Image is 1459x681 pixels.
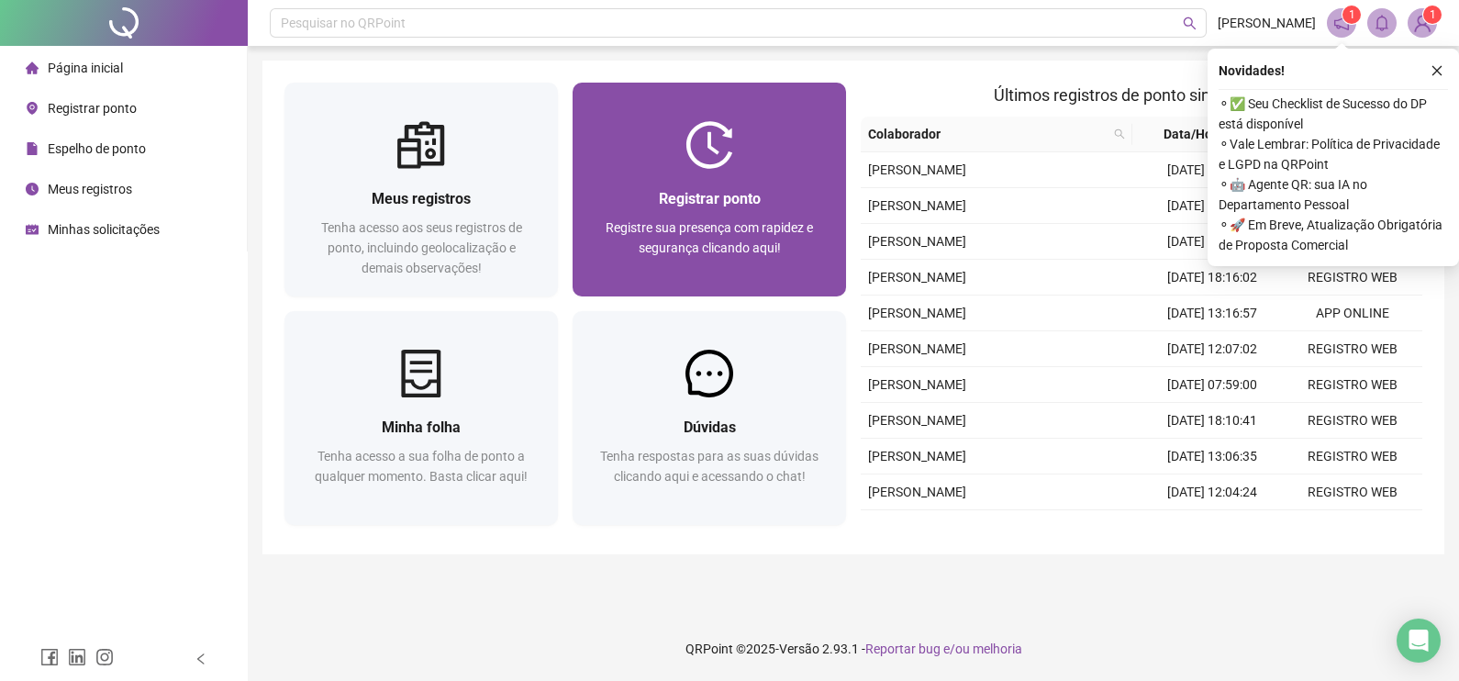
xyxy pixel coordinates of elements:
[1282,296,1422,331] td: APP ONLINE
[315,449,528,484] span: Tenha acesso a sua folha de ponto a qualquer momento. Basta clicar aqui!
[284,83,558,296] a: Meus registrosTenha acesso aos seus registros de ponto, incluindo geolocalização e demais observa...
[26,142,39,155] span: file
[48,222,160,237] span: Minhas solicitações
[248,617,1459,681] footer: QRPoint © 2025 - 2.93.1 -
[868,198,966,213] span: [PERSON_NAME]
[1282,439,1422,474] td: REGISTRO WEB
[1142,224,1282,260] td: [DATE] 08:01:04
[1397,619,1441,663] div: Open Intercom Messenger
[1349,8,1355,21] span: 1
[1219,215,1448,255] span: ⚬ 🚀 Em Breve, Atualização Obrigatória de Proposta Comercial
[1282,510,1422,546] td: REGISTRO WEB
[1142,188,1282,224] td: [DATE] 12:03:36
[26,102,39,115] span: environment
[1142,510,1282,546] td: [DATE] 08:03:12
[606,220,813,255] span: Registre sua presença com rapidez e segurança clicando aqui!
[1219,94,1448,134] span: ⚬ ✅ Seu Checklist de Sucesso do DP está disponível
[1219,174,1448,215] span: ⚬ 🤖 Agente QR: sua IA no Departamento Pessoal
[1430,8,1436,21] span: 1
[195,653,207,665] span: left
[1219,134,1448,174] span: ⚬ Vale Lembrar: Política de Privacidade e LGPD na QRPoint
[1374,15,1390,31] span: bell
[321,220,522,275] span: Tenha acesso aos seus registros de ponto, incluindo geolocalização e demais observações!
[1132,117,1268,152] th: Data/Hora
[1142,403,1282,439] td: [DATE] 18:10:41
[868,413,966,428] span: [PERSON_NAME]
[868,449,966,463] span: [PERSON_NAME]
[1333,15,1350,31] span: notification
[868,234,966,249] span: [PERSON_NAME]
[1142,439,1282,474] td: [DATE] 13:06:35
[1183,17,1197,30] span: search
[48,61,123,75] span: Página inicial
[372,190,471,207] span: Meus registros
[868,341,966,356] span: [PERSON_NAME]
[1142,260,1282,296] td: [DATE] 18:16:02
[868,270,966,285] span: [PERSON_NAME]
[868,485,966,499] span: [PERSON_NAME]
[1282,331,1422,367] td: REGISTRO WEB
[994,85,1290,105] span: Últimos registros de ponto sincronizados
[868,306,966,320] span: [PERSON_NAME]
[1142,296,1282,331] td: [DATE] 13:16:57
[1142,152,1282,188] td: [DATE] 13:09:52
[573,311,846,525] a: DúvidasTenha respostas para as suas dúvidas clicando aqui e acessando o chat!
[1142,367,1282,403] td: [DATE] 07:59:00
[1218,13,1316,33] span: [PERSON_NAME]
[1219,61,1285,81] span: Novidades !
[48,101,137,116] span: Registrar ponto
[48,141,146,156] span: Espelho de ponto
[600,449,819,484] span: Tenha respostas para as suas dúvidas clicando aqui e acessando o chat!
[95,648,114,666] span: instagram
[779,642,819,656] span: Versão
[1282,367,1422,403] td: REGISTRO WEB
[48,182,132,196] span: Meus registros
[1282,260,1422,296] td: REGISTRO WEB
[1142,474,1282,510] td: [DATE] 12:04:24
[26,61,39,74] span: home
[284,311,558,525] a: Minha folhaTenha acesso a sua folha de ponto a qualquer momento. Basta clicar aqui!
[865,642,1022,656] span: Reportar bug e/ou melhoria
[26,223,39,236] span: schedule
[1282,474,1422,510] td: REGISTRO WEB
[1409,9,1436,37] img: 79805
[1114,128,1125,140] span: search
[573,83,846,296] a: Registrar pontoRegistre sua presença com rapidez e segurança clicando aqui!
[1423,6,1442,24] sup: Atualize o seu contato no menu Meus Dados
[1110,120,1129,148] span: search
[1342,6,1361,24] sup: 1
[1431,64,1443,77] span: close
[68,648,86,666] span: linkedin
[868,377,966,392] span: [PERSON_NAME]
[1282,403,1422,439] td: REGISTRO WEB
[40,648,59,666] span: facebook
[868,124,1107,144] span: Colaborador
[684,419,736,436] span: Dúvidas
[26,183,39,195] span: clock-circle
[659,190,761,207] span: Registrar ponto
[382,419,461,436] span: Minha folha
[868,162,966,177] span: [PERSON_NAME]
[1140,124,1246,144] span: Data/Hora
[1142,331,1282,367] td: [DATE] 12:07:02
